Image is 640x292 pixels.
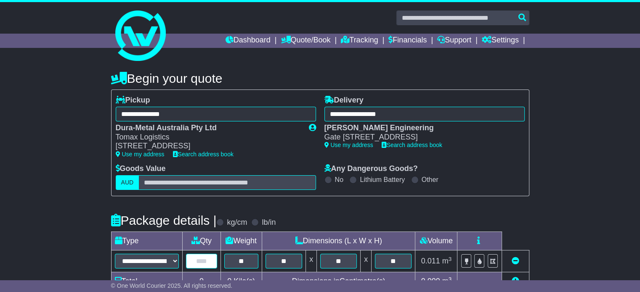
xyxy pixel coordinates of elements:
[116,142,300,151] div: [STREET_ADDRESS]
[116,133,300,142] div: Tomax Logistics
[324,164,418,174] label: Any Dangerous Goods?
[111,213,217,227] h4: Package details |
[116,96,150,105] label: Pickup
[116,175,139,190] label: AUD
[449,276,452,282] sup: 3
[262,272,415,291] td: Dimensions in Centimetre(s)
[512,277,519,285] a: Add new item
[324,96,364,105] label: Delivery
[183,232,220,250] td: Qty
[111,272,183,291] td: Total
[116,151,165,158] a: Use my address
[220,232,262,250] td: Weight
[262,232,415,250] td: Dimensions (L x W x H)
[226,34,271,48] a: Dashboard
[173,151,234,158] a: Search address book
[512,257,519,265] a: Remove this item
[220,272,262,291] td: Kilo(s)
[111,282,233,289] span: © One World Courier 2025. All rights reserved.
[360,176,405,184] label: Lithium Battery
[442,277,452,285] span: m
[421,277,440,285] span: 0.000
[449,256,452,262] sup: 3
[415,232,457,250] td: Volume
[116,124,300,133] div: Dura-Metal Australia Pty Ltd
[335,176,343,184] label: No
[111,71,529,85] h4: Begin your quote
[422,176,438,184] label: Other
[324,142,373,148] a: Use my address
[442,257,452,265] span: m
[324,133,516,142] div: Gate [STREET_ADDRESS]
[116,164,166,174] label: Goods Value
[183,272,220,291] td: 0
[341,34,378,48] a: Tracking
[421,257,440,265] span: 0.011
[482,34,519,48] a: Settings
[227,277,231,285] span: 0
[361,250,372,272] td: x
[388,34,427,48] a: Financials
[281,34,330,48] a: Quote/Book
[306,250,317,272] td: x
[324,124,516,133] div: [PERSON_NAME] Engineering
[382,142,442,148] a: Search address book
[111,232,183,250] td: Type
[262,218,276,227] label: lb/in
[227,218,247,227] label: kg/cm
[437,34,471,48] a: Support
